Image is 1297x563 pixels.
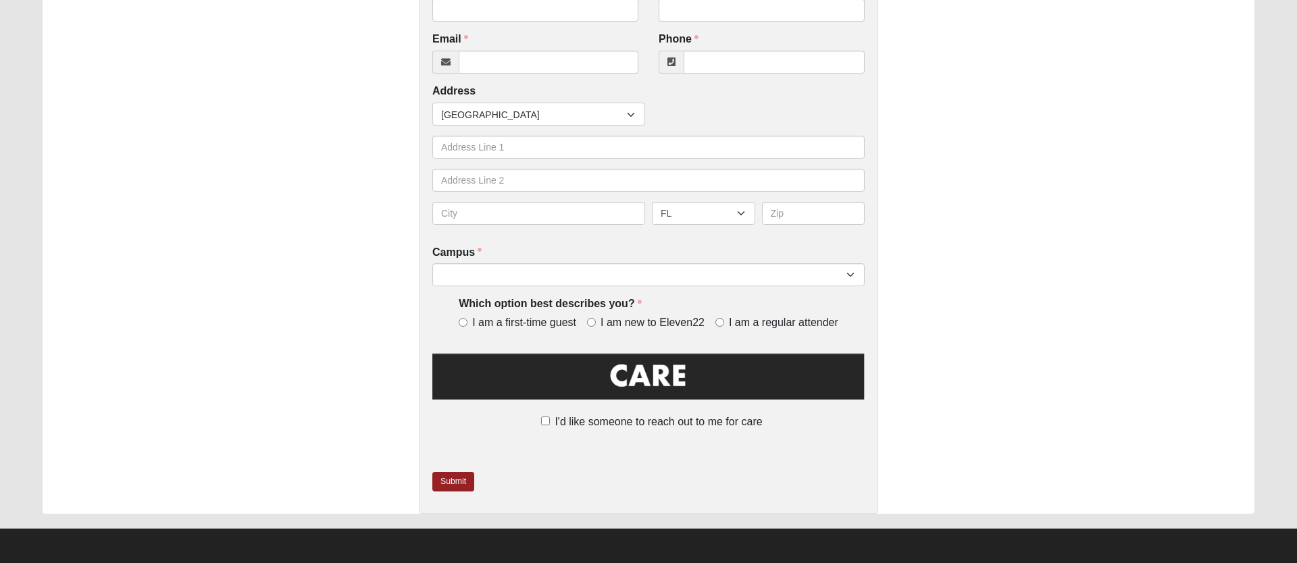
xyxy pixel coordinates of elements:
input: City [432,202,645,225]
input: I am a first-time guest [459,318,467,327]
input: Address Line 2 [432,169,865,192]
span: [GEOGRAPHIC_DATA] [441,103,627,126]
label: Campus [432,245,482,261]
span: I am a first-time guest [472,315,576,331]
label: Email [432,32,468,47]
span: I am new to Eleven22 [601,315,705,331]
input: Address Line 1 [432,136,865,159]
input: I am a regular attender [715,318,724,327]
input: Zip [762,202,865,225]
a: Submit [432,472,474,491]
input: I'd like someone to reach out to me for care [541,417,550,425]
span: I'd like someone to reach out to me for care [555,416,762,427]
input: I am new to Eleven22 [587,318,596,327]
label: Which option best describes you? [459,296,641,312]
label: Phone [659,32,698,47]
label: Address [432,84,476,99]
img: Care.png [432,350,865,411]
span: I am a regular attender [729,315,838,331]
